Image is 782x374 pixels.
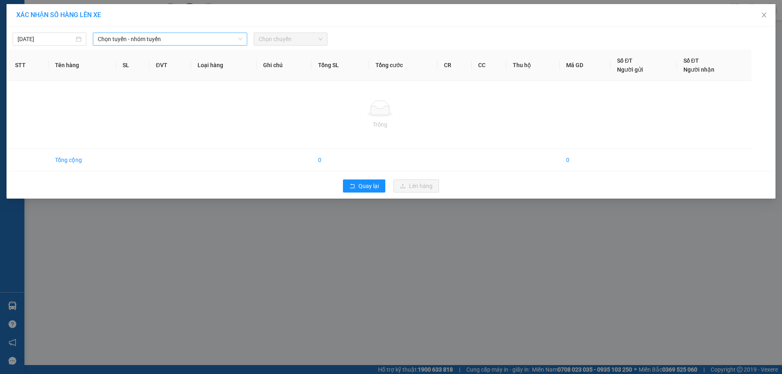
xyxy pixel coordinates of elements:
th: Tổng cước [369,50,437,81]
th: Mã GD [560,50,611,81]
span: Quay lại [358,182,379,190]
td: 0 [312,149,369,171]
span: XÁC NHẬN SỐ HÀNG LÊN XE [16,11,101,19]
span: Người gửi [617,66,643,73]
th: SL [116,50,149,81]
span: down [238,37,243,42]
span: Số ĐT [617,57,633,64]
th: Thu hộ [506,50,559,81]
th: ĐVT [149,50,191,81]
td: Tổng cộng [48,149,116,171]
th: Tổng SL [312,50,369,81]
th: Loại hàng [191,50,257,81]
div: Trống [15,120,745,129]
span: rollback [349,183,355,190]
td: 0 [560,149,611,171]
button: Close [753,4,775,27]
input: 14/09/2025 [18,35,74,44]
th: CR [437,50,472,81]
span: Chọn chuyến [259,33,323,45]
th: STT [9,50,48,81]
span: Chọn tuyến - nhóm tuyến [98,33,242,45]
th: Tên hàng [48,50,116,81]
button: rollbackQuay lại [343,179,385,192]
span: close [761,12,767,18]
span: Số ĐT [683,57,699,64]
th: CC [472,50,506,81]
span: Người nhận [683,66,714,73]
th: Ghi chú [257,50,312,81]
button: uploadLên hàng [393,179,439,192]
